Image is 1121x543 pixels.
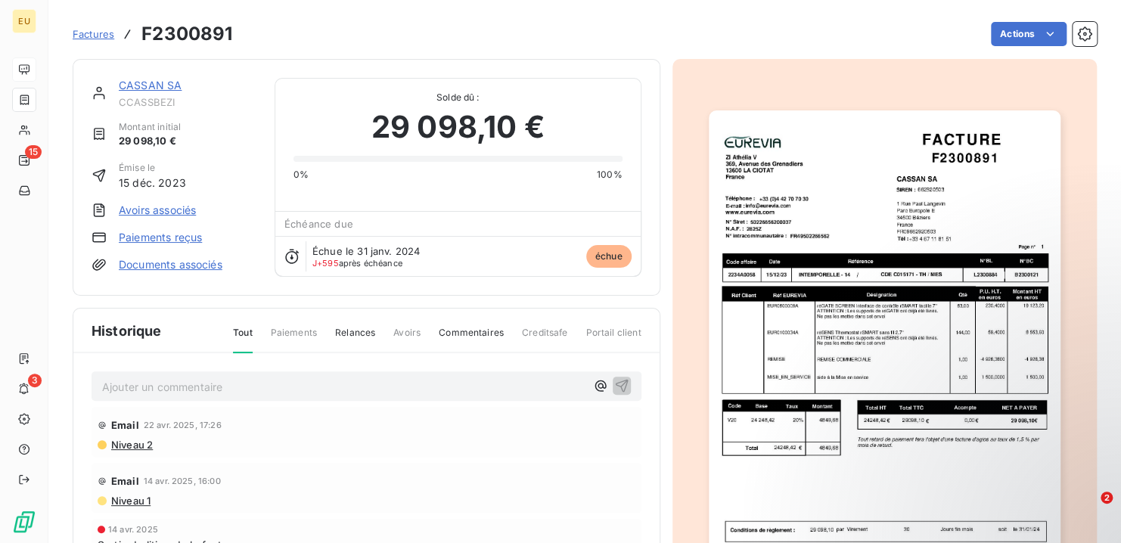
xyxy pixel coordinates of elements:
[110,439,153,451] span: Niveau 2
[119,230,202,245] a: Paiements reçus
[585,326,641,352] span: Portail client
[141,20,232,48] h3: F2300891
[144,476,221,486] span: 14 avr. 2025, 16:00
[312,245,420,257] span: Échue le 31 janv. 2024
[119,161,186,175] span: Émise le
[119,175,186,191] span: 15 déc. 2023
[73,28,114,40] span: Factures
[92,321,162,341] span: Historique
[73,26,114,42] a: Factures
[119,96,256,108] span: CCASSBEZI
[284,218,353,230] span: Échéance due
[119,257,222,272] a: Documents associés
[119,203,196,218] a: Avoirs associés
[25,145,42,159] span: 15
[12,9,36,33] div: EU
[586,245,632,268] span: échue
[111,419,139,431] span: Email
[439,326,504,352] span: Commentaires
[312,259,402,268] span: après échéance
[818,396,1121,502] iframe: Intercom notifications message
[522,326,568,352] span: Creditsafe
[233,326,253,353] span: Tout
[271,326,317,352] span: Paiements
[293,168,309,182] span: 0%
[1101,492,1113,504] span: 2
[119,79,182,92] a: CASSAN SA
[991,22,1067,46] button: Actions
[1070,492,1106,528] iframe: Intercom live chat
[144,420,222,430] span: 22 avr. 2025, 17:26
[293,91,623,104] span: Solde dû :
[312,258,339,268] span: J+595
[28,374,42,387] span: 3
[108,525,158,534] span: 14 avr. 2025
[119,120,181,134] span: Montant initial
[110,495,151,507] span: Niveau 1
[393,326,421,352] span: Avoirs
[111,475,139,487] span: Email
[371,104,545,150] span: 29 098,10 €
[12,510,36,534] img: Logo LeanPay
[119,134,181,149] span: 29 098,10 €
[335,326,375,352] span: Relances
[597,168,623,182] span: 100%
